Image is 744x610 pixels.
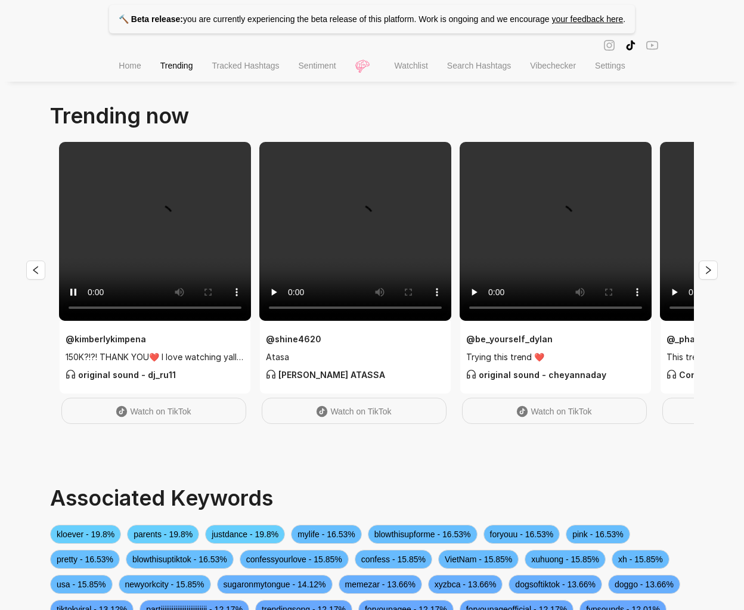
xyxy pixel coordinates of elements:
[262,398,447,424] a: Watch on TikTok
[119,61,141,70] span: Home
[217,575,333,594] span: sugaronmytongue - 14.12%
[531,407,591,416] span: Watch on TikTok
[608,575,680,594] span: doggo - 13.66%
[126,550,234,569] span: blowthisuptiktok - 16.53%
[291,525,361,544] span: mylife - 16.53%
[483,525,560,544] span: foryouu - 16.53%
[266,369,276,379] span: customer-service
[266,351,445,364] span: Atasa
[31,265,41,275] span: left
[50,103,189,129] span: Trending now
[355,550,432,569] span: confess - 15.85%
[330,407,391,416] span: Watch on TikTok
[50,485,273,511] span: Associated Keywords
[130,407,191,416] span: Watch on TikTok
[447,61,511,70] span: Search Hashtags
[509,575,602,594] span: dogsoftiktok - 13.66%
[566,525,630,544] span: pink - 16.53%
[127,525,199,544] span: parents - 19.8%
[66,351,244,364] span: 150K?!?! THANK YOU❤️ I love watching yall do this trend😊
[438,550,519,569] span: VietNam - 15.85%
[109,5,635,33] p: you are currently experiencing the beta release of this platform. Work is ongoing and we encourage .
[525,550,606,569] span: xuhuong - 15.85%
[428,575,503,594] span: xyzbca - 13.66%
[66,334,146,344] strong: @ kimberlykimpena
[119,14,183,24] strong: 🔨 Beta release:
[466,351,645,364] span: Trying this trend ❤️
[466,334,553,344] strong: @ be_yourself_dylan
[646,38,658,52] span: youtube
[266,370,385,380] strong: [PERSON_NAME] ATASSA
[466,369,476,379] span: customer-service
[61,398,246,424] a: Watch on TikTok
[205,525,285,544] span: justdance - 19.8%
[368,525,478,544] span: blowthisupforme - 16.53%
[462,398,647,424] a: Watch on TikTok
[530,61,576,70] span: Vibechecker
[466,370,606,380] strong: original sound - cheyannaday
[50,550,120,569] span: pretty - 16.53%
[595,61,625,70] span: Settings
[703,265,713,275] span: right
[212,61,279,70] span: Tracked Hashtags
[266,334,321,344] strong: @ shine4620
[160,61,193,70] span: Trending
[395,61,428,70] span: Watchlist
[66,369,76,379] span: customer-service
[50,525,121,544] span: kloever - 19.8%
[299,61,336,70] span: Sentiment
[50,575,113,594] span: usa - 15.85%
[339,575,422,594] span: memezar - 13.66%
[603,38,615,52] span: instagram
[551,14,623,24] a: your feedback here
[666,369,677,379] span: customer-service
[240,550,349,569] span: confessyourlove - 15.85%
[119,575,211,594] span: newyorkcity - 15.85%
[66,370,176,380] strong: original sound - dj_ru11
[612,550,669,569] span: xh - 15.85%
[666,334,730,344] strong: @ _phanh_1539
